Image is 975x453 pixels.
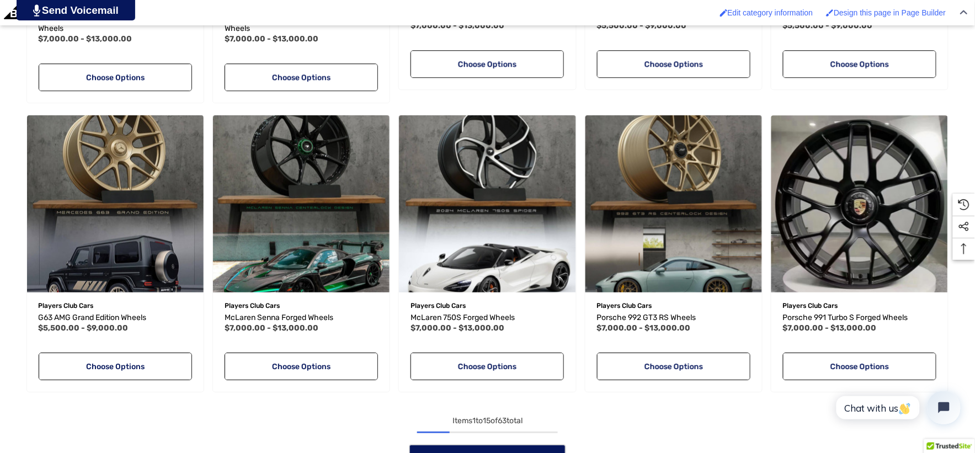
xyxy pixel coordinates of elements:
p: Players Club Cars [783,299,936,313]
img: Enabled brush for category edit [720,9,728,17]
span: 63 [498,416,507,425]
a: McLaren 750S Forged Wheels,Price range from $7,000.00 to $13,000.00 [411,311,564,324]
a: Choose Options [411,353,564,380]
p: Players Club Cars [225,299,378,313]
span: $5,500.00 - $9,000.00 [597,21,687,30]
span: Porsche 992 GT3 RS Wheels [597,313,696,322]
a: Choose Options [783,353,936,380]
span: Porsche 991 Turbo S Forged Wheels [783,313,908,322]
div: Items to of total [22,414,953,428]
a: G63 AMG Grand Edition Wheels,Price range from $5,500.00 to $9,000.00 [27,115,204,292]
img: PjwhLS0gR2VuZXJhdG9yOiBHcmF2aXQuaW8gLS0+PHN2ZyB4bWxucz0iaHR0cDovL3d3dy53My5vcmcvMjAwMC9zdmciIHhtb... [33,4,40,17]
a: Porsche 992 GT3 RS Wheels,Price range from $7,000.00 to $13,000.00 [585,115,762,292]
a: McLaren Senna Forged Wheels,Price range from $7,000.00 to $13,000.00 [213,115,390,292]
span: $7,000.00 - $13,000.00 [783,323,877,333]
a: McLaren Senna Forged Wheels,Price range from $7,000.00 to $13,000.00 [225,311,378,324]
p: Players Club Cars [411,299,564,313]
a: Porsche 991 Turbo S Forged Wheels,Price range from $7,000.00 to $13,000.00 [771,115,948,292]
span: McLaren 750S Forged Wheels [411,313,515,322]
p: Players Club Cars [597,299,750,313]
img: Porsche 992 GT3 RS Forged Wheels [585,115,762,292]
a: McLaren 750S Forged Wheels,Price range from $7,000.00 to $13,000.00 [399,115,576,292]
svg: Social Media [958,221,969,232]
img: McLaren Senna Forged Wheels [213,115,390,292]
img: McLaren 750S Forged Wheels [399,115,576,292]
span: Edit category information [728,8,813,17]
span: $7,000.00 - $13,000.00 [597,323,691,333]
span: McLaren Senna Forged Wheels [225,313,333,322]
a: Choose Options [411,50,564,78]
span: $7,000.00 - $13,000.00 [225,34,318,44]
img: Porsche 991 Turbo S Forged Wheels [771,115,948,292]
span: 1 [472,416,476,425]
a: Porsche 992 GT3 RS Wheels,Price range from $7,000.00 to $13,000.00 [597,311,750,324]
span: 15 [483,416,491,425]
a: Choose Options [225,63,378,91]
span: $5,500.00 - $9,000.00 [39,323,129,333]
iframe: Tidio Chat [824,382,970,434]
img: Close Admin Bar [960,10,968,15]
span: $5,500.00 - $9,000.00 [783,21,873,30]
a: Enabled brush for category edit Edit category information [715,3,819,23]
a: Choose Options [597,353,750,380]
span: G63 AMG Grand Edition Wheels [39,313,147,322]
span: $7,000.00 - $13,000.00 [39,34,132,44]
img: Enabled brush for page builder edit. [826,9,834,17]
a: Choose Options [783,50,936,78]
a: Enabled brush for page builder edit. Design this page in Page Builder [821,3,951,23]
span: $7,000.00 - $13,000.00 [411,323,504,333]
span: $7,000.00 - $13,000.00 [411,21,504,30]
a: Choose Options [39,353,192,380]
svg: Top [953,243,975,254]
a: Choose Options [225,353,378,380]
span: $7,000.00 - $13,000.00 [225,323,318,333]
img: G63 AMG Grand Edition Wheels [27,115,204,292]
span: Design this page in Page Builder [834,8,946,17]
svg: Recently Viewed [958,199,969,210]
a: G63 AMG Grand Edition Wheels,Price range from $5,500.00 to $9,000.00 [39,311,192,324]
a: Choose Options [39,63,192,91]
p: Players Club Cars [39,299,192,313]
a: Choose Options [597,50,750,78]
a: Porsche 991 Turbo S Forged Wheels,Price range from $7,000.00 to $13,000.00 [783,311,936,324]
